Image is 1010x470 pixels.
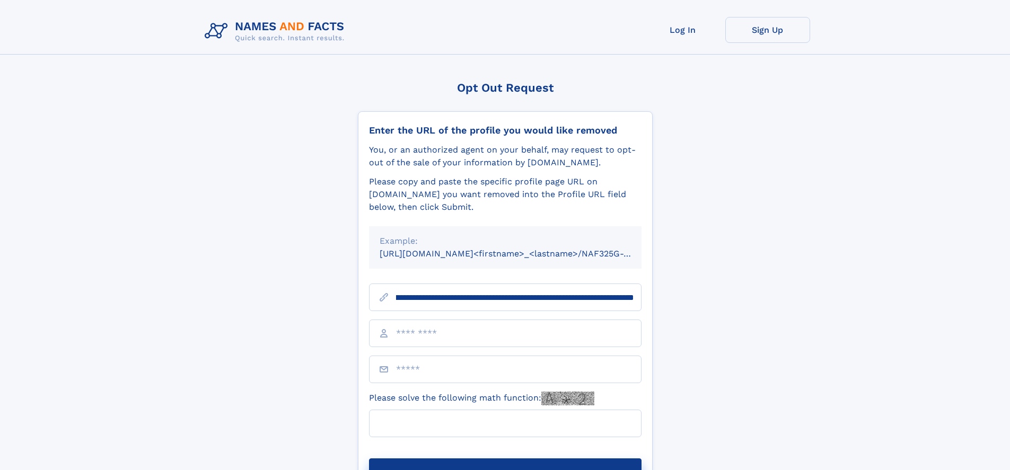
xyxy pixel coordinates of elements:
[369,392,594,405] label: Please solve the following math function:
[369,125,642,136] div: Enter the URL of the profile you would like removed
[200,17,353,46] img: Logo Names and Facts
[380,235,631,247] div: Example:
[725,17,810,43] a: Sign Up
[380,249,662,259] small: [URL][DOMAIN_NAME]<firstname>_<lastname>/NAF325G-xxxxxxxx
[358,81,653,94] div: Opt Out Request
[369,144,642,169] div: You, or an authorized agent on your behalf, may request to opt-out of the sale of your informatio...
[640,17,725,43] a: Log In
[369,175,642,214] div: Please copy and paste the specific profile page URL on [DOMAIN_NAME] you want removed into the Pr...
